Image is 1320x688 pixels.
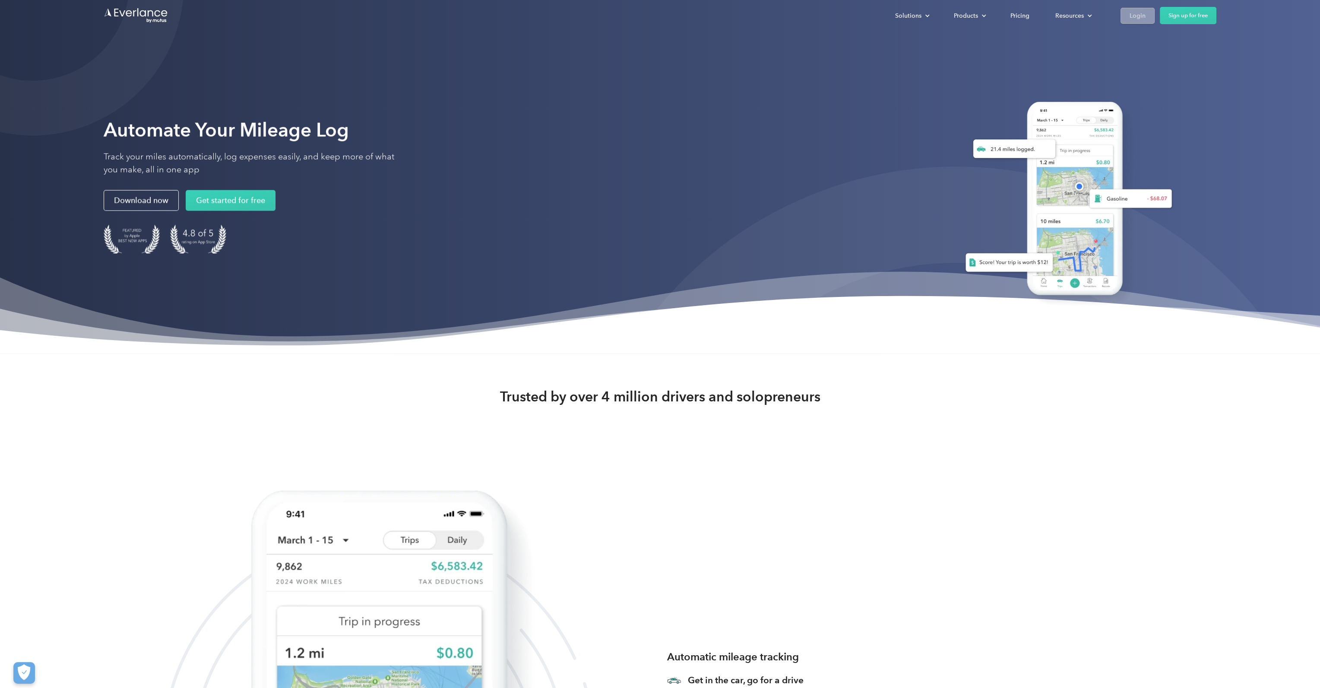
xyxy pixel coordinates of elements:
[500,388,820,405] strong: Trusted by over 4 million drivers and solopreneurs
[104,7,168,24] a: Go to homepage
[170,225,226,254] img: 4.9 out of 5 stars on the app store
[954,10,978,21] div: Products
[186,190,275,211] a: Get started for free
[104,190,179,211] a: Download now
[895,10,921,21] div: Solutions
[1010,10,1029,21] div: Pricing
[667,649,799,665] h3: Automatic mileage tracking
[952,93,1179,308] img: Everlance, mileage tracker app, expense tracking app
[1121,8,1155,24] a: Login
[1047,8,1099,23] div: Resources
[1160,7,1216,24] a: Sign up for free
[1055,10,1084,21] div: Resources
[104,225,160,254] img: Badge for Featured by Apple Best New Apps
[688,674,1217,686] h3: Get in the car, go for a drive
[1130,10,1146,21] div: Login
[104,119,349,142] strong: Automate Your Mileage Log
[104,151,406,177] p: Track your miles automatically, log expenses easily, and keep more of what you make, all in one app
[886,8,937,23] div: Solutions
[1002,8,1038,23] a: Pricing
[13,662,35,684] button: Cookies Settings
[945,8,993,23] div: Products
